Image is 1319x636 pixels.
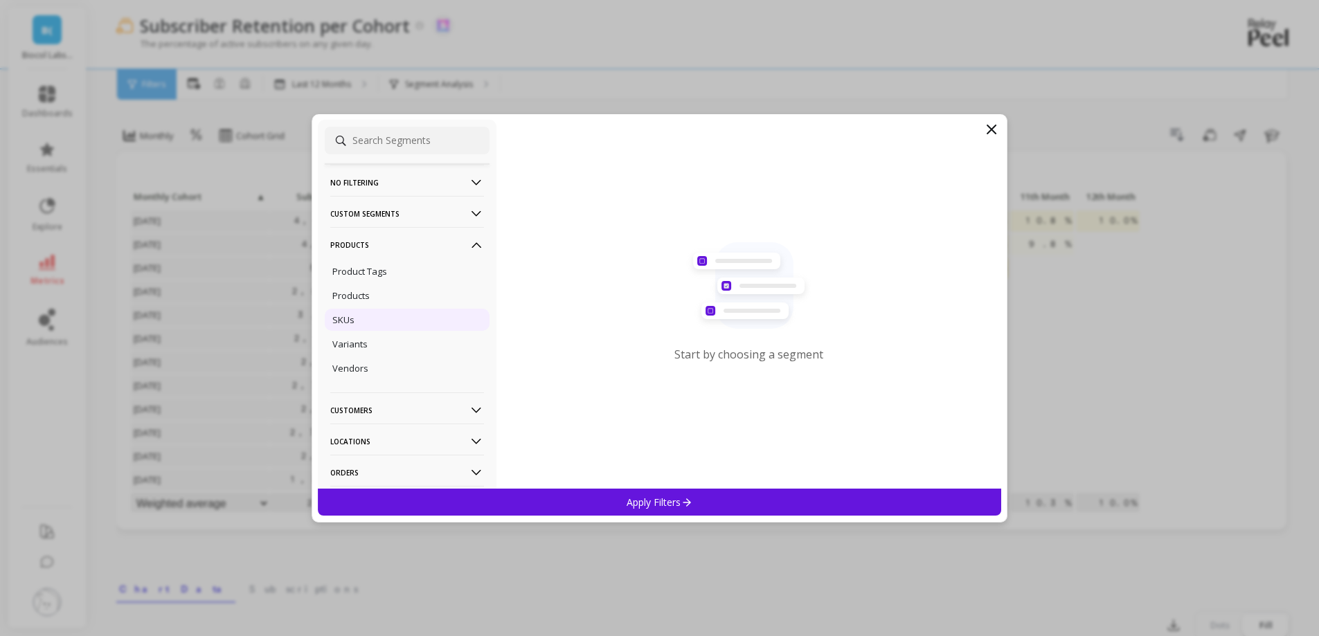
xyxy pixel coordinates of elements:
p: Subscriptions [330,486,484,521]
p: Products [332,289,370,302]
p: No filtering [330,165,484,200]
p: Locations [330,424,484,459]
p: SKUs [332,314,355,326]
p: Orders [330,455,484,490]
p: Custom Segments [330,196,484,231]
p: Variants [332,338,368,350]
p: Customers [330,392,484,428]
p: Product Tags [332,265,387,278]
input: Search Segments [325,127,490,154]
p: Start by choosing a segment [674,347,823,362]
p: Vendors [332,362,368,374]
p: Products [330,227,484,262]
p: Apply Filters [627,496,692,509]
